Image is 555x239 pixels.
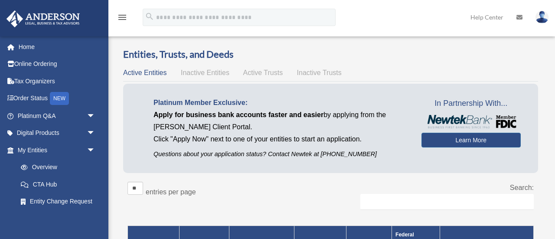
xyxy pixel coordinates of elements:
[12,193,104,210] a: Entity Change Request
[6,107,108,124] a: Platinum Q&Aarrow_drop_down
[6,141,104,159] a: My Entitiesarrow_drop_down
[153,111,323,118] span: Apply for business bank accounts faster and easier
[6,72,108,90] a: Tax Organizers
[6,56,108,73] a: Online Ordering
[181,69,229,76] span: Inactive Entities
[123,48,538,61] h3: Entities, Trusts, and Deeds
[12,176,104,193] a: CTA Hub
[50,92,69,105] div: NEW
[87,107,104,125] span: arrow_drop_down
[153,97,408,109] p: Platinum Member Exclusive:
[6,124,108,142] a: Digital Productsarrow_drop_down
[117,12,127,23] i: menu
[87,124,104,142] span: arrow_drop_down
[87,141,104,159] span: arrow_drop_down
[12,159,100,176] a: Overview
[117,15,127,23] a: menu
[153,149,408,160] p: Questions about your application status? Contact Newtek at [PHONE_NUMBER]
[243,69,283,76] span: Active Trusts
[6,90,108,108] a: Order StatusNEW
[153,133,408,145] p: Click "Apply Now" next to one of your entities to start an application.
[421,97,521,111] span: In Partnership With...
[123,69,166,76] span: Active Entities
[6,38,108,56] a: Home
[426,115,516,128] img: NewtekBankLogoSM.png
[153,109,408,133] p: by applying from the [PERSON_NAME] Client Portal.
[421,133,521,147] a: Learn More
[145,12,154,21] i: search
[297,69,342,76] span: Inactive Trusts
[510,184,534,191] label: Search:
[146,188,196,196] label: entries per page
[4,10,82,27] img: Anderson Advisors Platinum Portal
[535,11,548,23] img: User Pic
